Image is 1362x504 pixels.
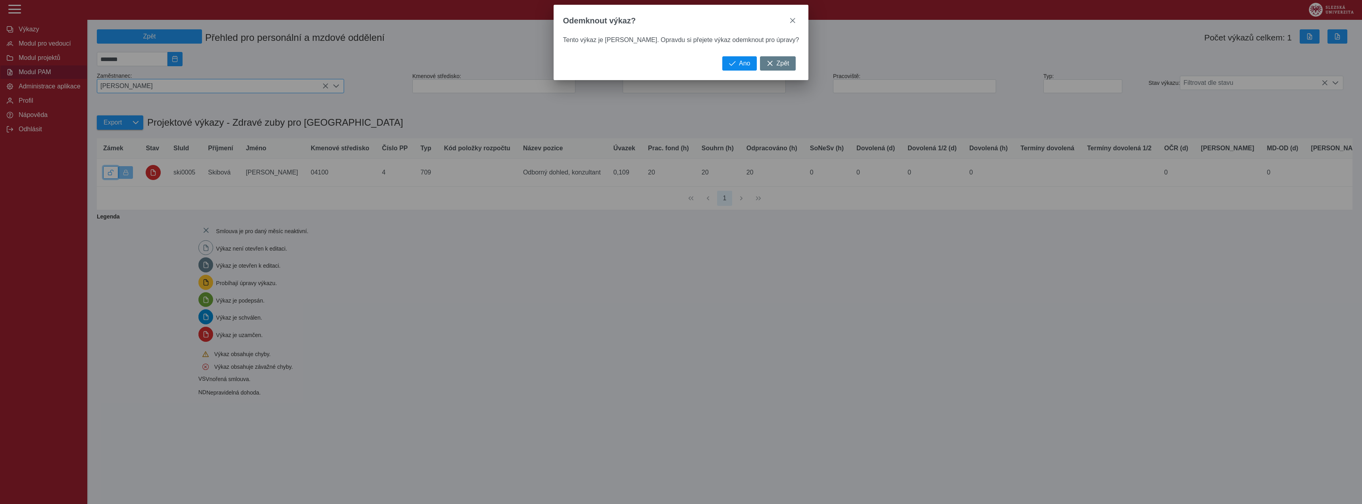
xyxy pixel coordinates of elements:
span: Odemknout výkaz? [563,16,636,25]
button: Zpět [760,56,796,71]
span: Zpět [776,60,789,67]
button: Ano [722,56,757,71]
span: Ano [739,60,750,67]
button: close [786,14,799,27]
div: Tento výkaz je [PERSON_NAME]. Opravdu si přejete výkaz odemknout pro úpravy? [563,36,799,44]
